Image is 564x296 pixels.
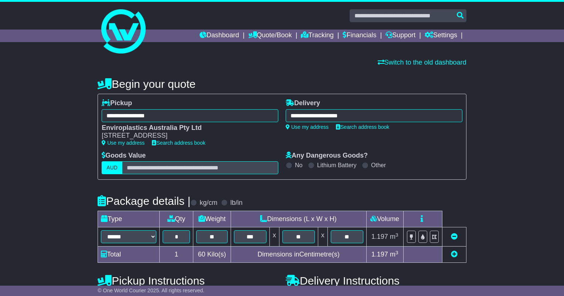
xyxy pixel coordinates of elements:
[160,247,193,263] td: 1
[318,227,327,247] td: x
[317,162,357,169] label: Lithium Battery
[98,211,160,227] td: Type
[378,59,466,66] a: Switch to the old dashboard
[286,152,368,160] label: Any Dangerous Goods?
[371,251,388,258] span: 1.197
[395,250,398,255] sup: 3
[102,140,145,146] a: Use my address
[336,124,389,130] a: Search address book
[193,211,231,227] td: Weight
[200,199,217,207] label: kg/cm
[371,233,388,240] span: 1.197
[343,30,376,42] a: Financials
[98,247,160,263] td: Total
[102,132,271,140] div: [STREET_ADDRESS]
[98,78,466,90] h4: Begin your quote
[451,233,458,240] a: Remove this item
[269,227,279,247] td: x
[286,275,466,287] h4: Delivery Instructions
[98,195,190,207] h4: Package details |
[286,99,320,107] label: Delivery
[102,124,271,132] div: Enviroplastics Australia Pty Ltd
[295,162,302,169] label: No
[230,199,242,207] label: lb/in
[301,30,333,42] a: Tracking
[102,161,122,174] label: AUD
[248,30,292,42] a: Quote/Book
[385,30,415,42] a: Support
[425,30,457,42] a: Settings
[286,124,329,130] a: Use my address
[102,99,132,107] label: Pickup
[366,211,403,227] td: Volume
[102,152,146,160] label: Goods Value
[98,275,278,287] h4: Pickup Instructions
[371,162,386,169] label: Other
[231,247,366,263] td: Dimensions in Centimetre(s)
[200,30,239,42] a: Dashboard
[160,211,193,227] td: Qty
[231,211,366,227] td: Dimensions (L x W x H)
[98,288,204,293] span: © One World Courier 2025. All rights reserved.
[390,251,398,258] span: m
[198,251,205,258] span: 60
[390,233,398,240] span: m
[451,251,458,258] a: Add new item
[193,247,231,263] td: Kilo(s)
[395,232,398,238] sup: 3
[152,140,205,146] a: Search address book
